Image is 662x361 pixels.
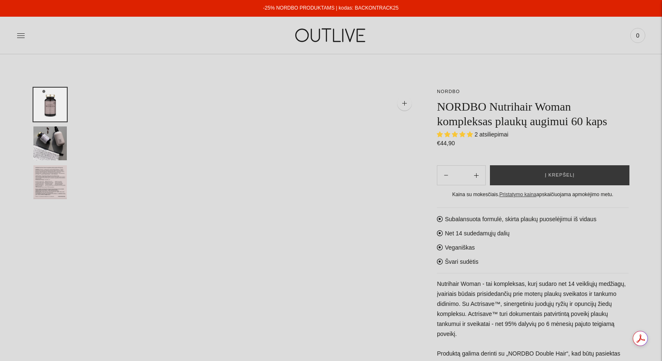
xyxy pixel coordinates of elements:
[33,165,67,199] button: Translation missing: en.general.accessibility.image_thumbail
[455,169,467,182] input: Product quantity
[437,131,474,138] span: 5.00 stars
[467,165,485,185] button: Subtract product quantity
[630,26,645,45] a: 0
[437,99,629,129] h1: NORDBO Nutrihair Woman kompleksas plaukų augimui 60 kaps
[545,171,575,179] span: Į krepšelį
[474,131,508,138] span: 2 atsiliepimai
[263,5,398,11] a: -25% NORDBO PRODUKTAMS | kodas: BACKONTRACK25
[632,30,644,41] span: 0
[437,165,455,185] button: Add product quantity
[437,140,455,146] span: €44,90
[500,192,537,197] a: Pristatymo kaina
[490,165,629,185] button: Į krepšelį
[279,21,383,50] img: OUTLIVE
[33,126,67,160] button: Translation missing: en.general.accessibility.image_thumbail
[437,190,629,199] div: Kaina su mokesčiais. apskaičiuojama apmokėjimo metu.
[437,89,460,94] a: NORDBO
[33,88,67,121] button: Translation missing: en.general.accessibility.image_thumbail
